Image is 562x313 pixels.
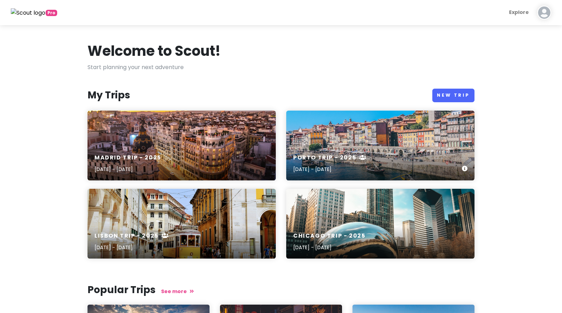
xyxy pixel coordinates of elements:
h1: Welcome to Scout! [88,42,221,60]
span: greetings, globetrotter [46,10,57,16]
img: Scout logo [11,8,46,17]
a: yellow and white tram on road during daytimeLisbon Trip - 2025[DATE] - [DATE] [88,189,276,259]
a: Explore [506,6,532,19]
p: [DATE] - [DATE] [94,244,169,251]
h6: Chicago Trip - 2025 [293,232,365,240]
a: boats docked near seaside promenade]Porto Trip - 2025[DATE] - [DATE] [286,111,474,180]
p: [DATE] - [DATE] [293,165,367,173]
h3: Popular Trips [88,284,474,296]
p: Start planning your next adventure [88,63,474,72]
a: photo of high-rise buildingChicago Trip - 2025[DATE] - [DATE] [286,189,474,259]
h6: Lisbon Trip - 2025 [94,232,169,240]
p: [DATE] - [DATE] [94,165,161,173]
h3: My Trips [88,89,130,102]
img: User profile [537,6,551,20]
h6: Madrid Trip - 2025 [94,154,161,162]
a: aerial photography of vehicles passing between high rise buildingsMadrid Trip - 2025[DATE] - [DATE] [88,111,276,180]
a: New Trip [432,89,474,102]
a: See more [161,288,194,295]
a: Pro [11,8,57,17]
p: [DATE] - [DATE] [293,244,365,251]
h6: Porto Trip - 2025 [293,154,367,162]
